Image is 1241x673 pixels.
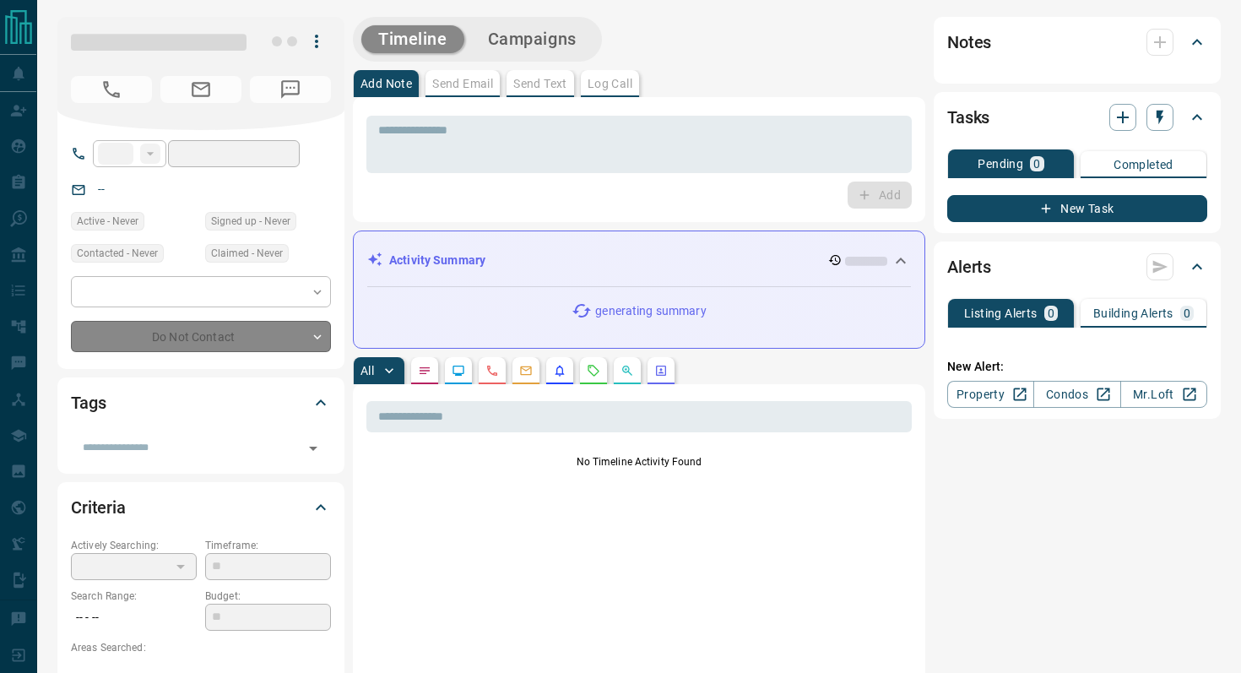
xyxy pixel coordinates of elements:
svg: Agent Actions [654,364,668,377]
button: Timeline [361,25,464,53]
p: 0 [1048,307,1054,319]
a: Condos [1033,381,1120,408]
a: -- [98,182,105,196]
p: Areas Searched: [71,640,331,655]
p: Building Alerts [1093,307,1173,319]
div: Alerts [947,247,1207,287]
p: Budget: [205,589,331,604]
div: Criteria [71,487,331,528]
h2: Criteria [71,494,126,521]
p: 0 [1033,158,1040,170]
p: Timeframe: [205,538,331,553]
h2: Tags [71,389,106,416]
svg: Notes [418,364,431,377]
svg: Requests [587,364,600,377]
svg: Opportunities [620,364,634,377]
span: Signed up - Never [211,213,290,230]
p: New Alert: [947,358,1207,376]
span: No Email [160,76,241,103]
a: Property [947,381,1034,408]
p: Activity Summary [389,252,485,269]
p: All [360,365,374,377]
p: -- - -- [71,604,197,632]
div: Tasks [947,97,1207,138]
div: Notes [947,22,1207,62]
button: New Task [947,195,1207,222]
p: 0 [1184,307,1190,319]
p: No Timeline Activity Found [366,454,912,469]
span: No Number [71,76,152,103]
h2: Tasks [947,104,989,131]
svg: Emails [519,364,533,377]
div: Tags [71,383,331,423]
span: Claimed - Never [211,245,283,262]
svg: Calls [485,364,499,377]
p: Pending [978,158,1023,170]
svg: Lead Browsing Activity [452,364,465,377]
span: Contacted - Never [77,245,158,262]
span: No Number [250,76,331,103]
p: Completed [1114,159,1173,171]
p: Listing Alerts [964,307,1038,319]
span: Active - Never [77,213,138,230]
div: Activity Summary [367,245,911,276]
p: Add Note [360,78,412,90]
p: Actively Searching: [71,538,197,553]
button: Campaigns [471,25,593,53]
p: generating summary [595,302,706,320]
svg: Listing Alerts [553,364,566,377]
p: Search Range: [71,589,197,604]
a: Mr.Loft [1120,381,1207,408]
h2: Alerts [947,253,991,280]
h2: Notes [947,29,991,56]
button: Open [301,437,325,460]
div: Do Not Contact [71,321,331,352]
